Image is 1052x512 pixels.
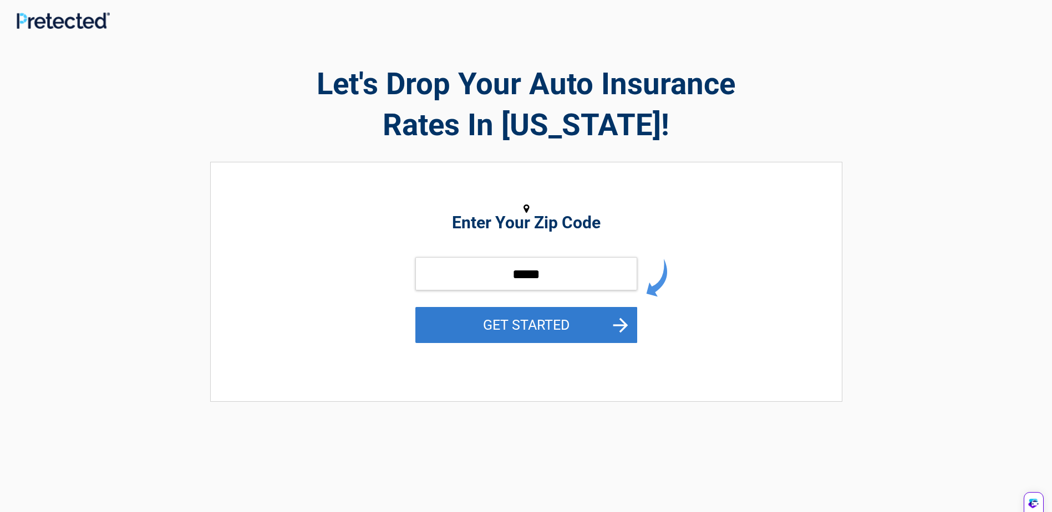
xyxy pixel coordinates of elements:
h2: Let's Drop Your Auto Insurance Rates In [US_STATE]! [210,63,842,145]
button: GET STARTED [415,307,637,343]
img: Main Logo [17,12,110,29]
h2: Enter Your Zip Code [272,216,781,229]
img: wiRPAZEX6Qd5GkipxmnKhIy308phxjiv+EHaKbQ5Ce+h88AAAAASUVORK5CYII= [1026,495,1041,511]
img: arrow [646,259,667,297]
